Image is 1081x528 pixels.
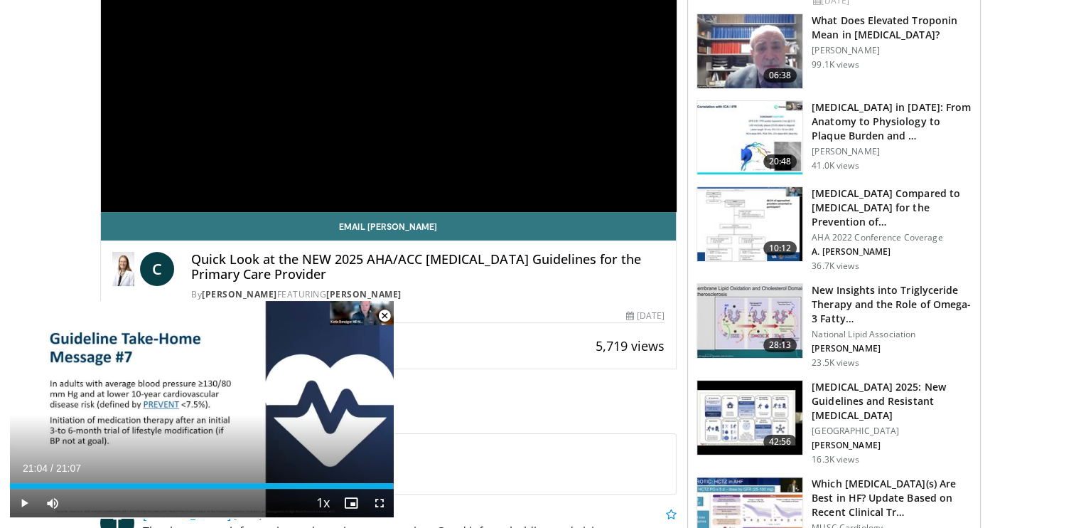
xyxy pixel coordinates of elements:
[812,343,972,354] p: [PERSON_NAME]
[140,252,174,286] a: C
[697,187,802,261] img: 7c0f9b53-1609-4588-8498-7cac8464d722.150x105_q85_crop-smart_upscale.jpg
[697,101,802,175] img: 823da73b-7a00-425d-bb7f-45c8b03b10c3.150x105_q85_crop-smart_upscale.jpg
[596,337,665,354] span: 5,719 views
[234,509,262,522] small: [DATE]
[143,507,231,522] a: [PERSON_NAME]
[10,483,394,489] div: Progress Bar
[50,463,53,474] span: /
[308,489,337,517] button: Playback Rate
[812,454,859,465] p: 16.3K views
[326,288,402,300] a: [PERSON_NAME]
[23,463,48,474] span: 21:04
[697,14,972,89] a: 06:38 What Does Elevated Troponin Mean in [MEDICAL_DATA]? [PERSON_NAME] 99.1K views
[812,160,859,171] p: 41.0K views
[812,440,972,451] p: [PERSON_NAME]
[697,186,972,272] a: 10:12 [MEDICAL_DATA] Compared to [MEDICAL_DATA] for the Prevention of… AHA 2022 Conference Covera...
[812,246,972,258] p: A. [PERSON_NAME]
[812,380,972,423] h3: [MEDICAL_DATA] 2025: New Guidelines and Resistant [MEDICAL_DATA]
[38,489,67,517] button: Mute
[370,301,399,331] button: Close
[697,284,802,358] img: 45ea033d-f728-4586-a1ce-38957b05c09e.150x105_q85_crop-smart_upscale.jpg
[812,146,972,157] p: [PERSON_NAME]
[191,288,665,301] div: By FEATURING
[812,100,972,143] h3: [MEDICAL_DATA] in [DATE]: From Anatomy to Physiology to Plaque Burden and …
[812,232,972,243] p: AHA 2022 Conference Coverage
[812,357,859,369] p: 23.5K views
[763,241,797,255] span: 10:12
[812,186,972,229] h3: [MEDICAL_DATA] Compared to [MEDICAL_DATA] for the Prevention of…
[10,489,38,517] button: Play
[812,14,972,42] h3: What Does Elevated Troponin Mean in [MEDICAL_DATA]?
[697,14,802,88] img: 98daf78a-1d22-4ebe-927e-10afe95ffd94.150x105_q85_crop-smart_upscale.jpg
[763,435,797,449] span: 42:56
[697,283,972,369] a: 28:13 New Insights into Triglyceride Therapy and the Role of Omega-3 Fatty… National Lipid Associ...
[101,212,677,241] a: Email [PERSON_NAME]
[812,45,972,56] p: [PERSON_NAME]
[812,260,859,272] p: 36.7K views
[626,310,665,322] div: [DATE]
[812,477,972,519] h3: Which [MEDICAL_DATA](s) Are Best in HF? Update Based on Recent Clinical Tr…
[763,68,797,83] span: 06:38
[812,59,859,70] p: 99.1K views
[812,283,972,326] h3: New Insights into Triglyceride Therapy and the Role of Omega-3 Fatty…
[56,463,81,474] span: 21:07
[812,426,972,437] p: [GEOGRAPHIC_DATA]
[763,338,797,352] span: 28:13
[697,380,972,465] a: 42:56 [MEDICAL_DATA] 2025: New Guidelines and Resistant [MEDICAL_DATA] [GEOGRAPHIC_DATA] [PERSON_...
[191,252,665,283] h4: Quick Look at the NEW 2025 AHA/ACC [MEDICAL_DATA] Guidelines for the Primary Care Provider
[763,154,797,169] span: 20:48
[10,301,394,518] video-js: Video Player
[202,288,277,300] a: [PERSON_NAME]
[697,381,802,455] img: 280bcb39-0f4e-42eb-9c44-b41b9262a277.150x105_q85_crop-smart_upscale.jpg
[112,252,135,286] img: Dr. Catherine P. Benziger
[812,329,972,340] p: National Lipid Association
[697,100,972,176] a: 20:48 [MEDICAL_DATA] in [DATE]: From Anatomy to Physiology to Plaque Burden and … [PERSON_NAME] 4...
[365,489,394,517] button: Fullscreen
[337,489,365,517] button: Enable picture-in-picture mode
